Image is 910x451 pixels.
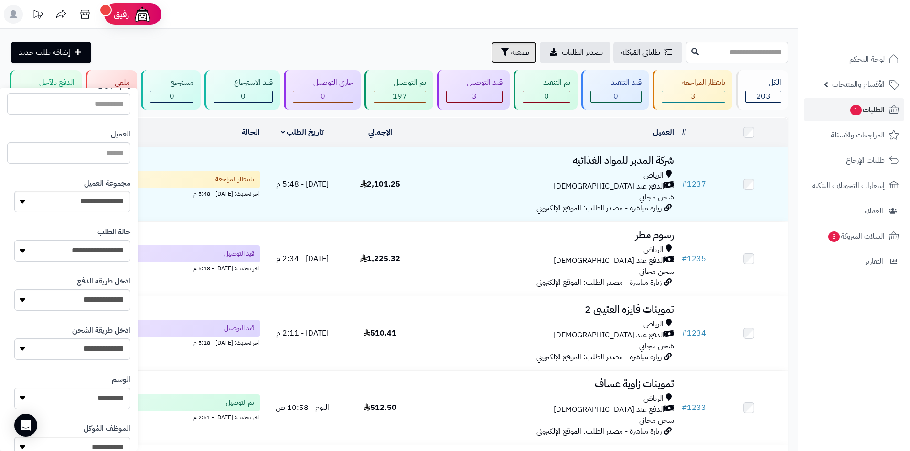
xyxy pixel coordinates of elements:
[536,202,662,214] span: زيارة مباشرة - مصدر الطلب: الموقع الإلكتروني
[282,70,363,110] a: جاري التوصيل 0
[639,415,674,426] span: شحن مجاني
[804,149,904,172] a: طلبات الإرجاع
[828,231,840,242] span: 3
[150,77,193,88] div: مسترجع
[613,91,618,102] span: 0
[832,78,885,91] span: الأقسام والمنتجات
[423,304,674,315] h3: تموينات فايزه العتيبى 2
[393,91,407,102] span: 197
[562,47,603,58] span: تصدير الطلبات
[423,230,674,241] h3: رسوم مطر
[472,91,477,102] span: 3
[276,253,329,264] span: [DATE] - 2:34 م
[846,154,885,167] span: طلبات الإرجاع
[591,91,641,102] div: 0
[523,77,570,88] div: تم التنفيذ
[682,327,706,339] a: #1234
[14,414,37,437] div: Open Intercom Messenger
[150,91,193,102] div: 0
[827,230,885,243] span: السلات المتروكة
[491,42,537,63] button: تصفية
[374,91,426,102] div: 197
[281,126,324,138] a: تاريخ الطلب
[643,393,664,404] span: الرياض
[276,327,329,339] span: [DATE] - 2:11 م
[523,91,570,102] div: 0
[241,91,246,102] span: 0
[865,204,883,218] span: العملاء
[374,77,427,88] div: تم التوصيل
[554,404,664,415] span: الدفع عند [DEMOGRAPHIC_DATA]
[242,126,260,138] a: الحالة
[639,266,674,277] span: شحن مجاني
[77,276,130,287] label: ادخل طريقه الدفع
[84,423,130,434] label: الموظف المُوكل
[662,77,726,88] div: بانتظار المراجعة
[226,398,254,408] span: تم التوصيل
[804,250,904,273] a: التقارير
[691,91,696,102] span: 3
[554,255,664,266] span: الدفع عند [DEMOGRAPHIC_DATA]
[25,5,49,26] a: تحديثات المنصة
[804,98,904,121] a: الطلبات1
[643,170,664,181] span: الرياض
[364,402,396,413] span: 512.50
[114,9,129,20] span: رفيق
[554,181,664,192] span: الدفع عند [DEMOGRAPHIC_DATA]
[214,77,273,88] div: قيد الاسترجاع
[682,253,687,264] span: #
[682,178,687,190] span: #
[446,77,503,88] div: قيد التوصيل
[865,255,883,268] span: التقارير
[849,103,885,116] span: الطلبات
[512,70,579,110] a: تم التنفيذ 0
[579,70,651,110] a: قيد التنفيذ 0
[111,129,130,140] label: العميل
[360,178,400,190] span: 2,101.25
[613,42,682,63] a: طلباتي المُوكلة
[72,325,130,336] label: ادخل طريقة الشحن
[554,330,664,341] span: الدفع عند [DEMOGRAPHIC_DATA]
[11,42,91,63] a: إضافة طلب جديد
[203,70,282,110] a: قيد الاسترجاع 0
[621,47,660,58] span: طلباتي المُوكلة
[643,244,664,255] span: الرياض
[544,91,549,102] span: 0
[19,77,75,88] div: الدفع بالآجل
[511,47,529,58] span: تصفية
[293,77,353,88] div: جاري التوصيل
[536,277,662,288] span: زيارة مباشرة - مصدر الطلب: الموقع الإلكتروني
[133,5,152,24] img: ai-face.png
[293,91,353,102] div: 0
[662,91,725,102] div: 3
[276,402,329,413] span: اليوم - 10:58 ص
[536,351,662,363] span: زيارة مباشرة - مصدر الطلب: الموقع الإلكتروني
[95,77,130,88] div: ملغي
[447,91,502,102] div: 3
[804,174,904,197] a: إشعارات التحويلات البنكية
[804,225,904,248] a: السلات المتروكة3
[423,155,674,166] h3: شركة المدبر للمواد الغذائيه
[682,126,686,138] a: #
[850,105,862,115] span: 1
[804,124,904,147] a: المراجعات والأسئلة
[19,47,70,58] span: إضافة طلب جديد
[214,91,272,102] div: 0
[756,91,771,102] span: 203
[360,253,400,264] span: 1,225.32
[745,77,781,88] div: الكل
[112,374,130,385] label: الوسم
[224,324,254,333] span: قيد التوصيل
[639,191,674,203] span: شحن مجاني
[321,91,325,102] span: 0
[651,70,735,110] a: بانتظار المراجعة 3
[8,70,84,110] a: الدفع بالآجل 0
[682,253,706,264] a: #1235
[639,340,674,352] span: شحن مجاني
[540,42,610,63] a: تصدير الطلبات
[682,178,706,190] a: #1237
[812,179,885,192] span: إشعارات التحويلات البنكية
[682,327,687,339] span: #
[363,70,436,110] a: تم التوصيل 197
[364,327,396,339] span: 510.41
